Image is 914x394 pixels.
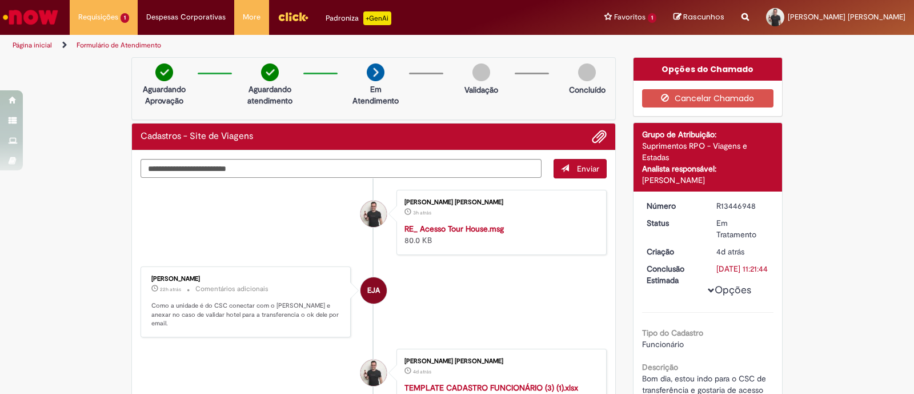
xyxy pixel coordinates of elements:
[195,284,268,294] small: Comentários adicionais
[683,11,724,22] span: Rascunhos
[78,11,118,23] span: Requisições
[160,286,181,293] time: 28/08/2025 14:48:33
[326,11,391,25] div: Padroniza
[413,368,431,375] time: 26/08/2025 09:21:35
[716,246,744,257] time: 26/08/2025 09:21:40
[642,163,774,174] div: Analista responsável:
[146,11,226,23] span: Despesas Corporativas
[413,368,431,375] span: 4d atrás
[160,286,181,293] span: 22h atrás
[360,201,387,227] div: Lucas Heringer Frossard Dalpra
[642,339,684,349] span: Funcionário
[472,63,490,81] img: img-circle-grey.png
[638,263,708,286] dt: Conclusão Estimada
[577,164,599,174] span: Enviar
[404,358,595,365] div: [PERSON_NAME] [PERSON_NAME]
[1,6,60,29] img: ServiceNow
[638,217,708,229] dt: Status
[151,301,342,328] p: Como a unidade é do CSC conectar com o [PERSON_NAME] e anexar no caso de validar hotel para a tra...
[716,217,769,240] div: Em Tratamento
[242,83,298,106] p: Aguardando atendimento
[716,263,769,274] div: [DATE] 11:21:44
[367,63,384,81] img: arrow-next.png
[348,83,403,106] p: Em Atendimento
[674,12,724,23] a: Rascunhos
[614,11,646,23] span: Favoritos
[716,200,769,212] div: R13446948
[638,246,708,257] dt: Criação
[642,174,774,186] div: [PERSON_NAME]
[360,277,387,304] div: Emilio Jose Andres Casado
[642,362,678,372] b: Descrição
[137,83,192,106] p: Aguardando Aprovação
[243,11,260,23] span: More
[367,277,380,304] span: EJA
[404,383,578,393] a: TEMPLATE CADASTRO FUNCIONÁRIO (3) (1).xlsx
[578,63,596,81] img: img-circle-grey.png
[642,328,703,338] b: Tipo do Cadastro
[404,199,595,206] div: [PERSON_NAME] [PERSON_NAME]
[121,13,129,23] span: 1
[413,209,431,216] span: 3h atrás
[278,8,308,25] img: click_logo_yellow_360x200.png
[9,35,601,56] ul: Trilhas de página
[592,129,607,144] button: Adicionar anexos
[634,58,783,81] div: Opções do Chamado
[13,41,52,50] a: Página inicial
[569,84,606,95] p: Concluído
[155,63,173,81] img: check-circle-green.png
[413,209,431,216] time: 29/08/2025 10:14:14
[141,132,253,142] h2: Cadastros - Site de Viagens Histórico de tíquete
[638,200,708,212] dt: Número
[642,129,774,140] div: Grupo de Atribuição:
[404,223,595,246] div: 80.0 KB
[716,246,769,257] div: 26/08/2025 09:21:40
[642,140,774,163] div: Suprimentos RPO - Viagens e Estadas
[716,246,744,257] span: 4d atrás
[464,84,498,95] p: Validação
[404,224,504,234] a: RE_ Acesso Tour House.msg
[261,63,279,81] img: check-circle-green.png
[554,159,607,178] button: Enviar
[642,89,774,108] button: Cancelar Chamado
[363,11,391,25] p: +GenAi
[648,13,656,23] span: 1
[151,276,342,282] div: [PERSON_NAME]
[77,41,161,50] a: Formulário de Atendimento
[360,360,387,386] div: Lucas Heringer Frossard Dalpra
[141,159,542,178] textarea: Digite sua mensagem aqui...
[788,12,905,22] span: [PERSON_NAME] [PERSON_NAME]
